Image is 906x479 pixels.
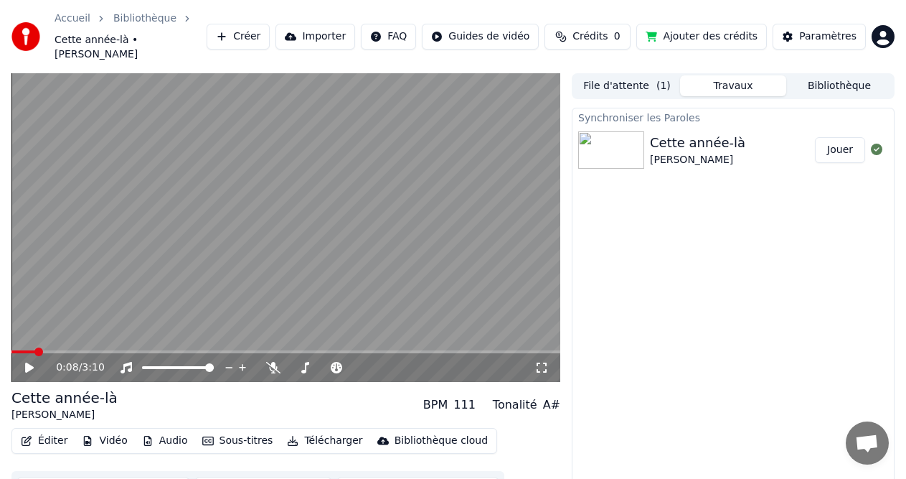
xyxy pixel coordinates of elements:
div: BPM [423,396,448,414]
div: / [56,361,90,375]
div: [PERSON_NAME] [11,408,118,422]
a: Accueil [55,11,90,26]
div: A# [543,396,560,414]
div: Cette année-là [11,388,118,408]
button: Jouer [815,137,865,163]
div: Synchroniser les Paroles [572,108,894,126]
div: Bibliothèque cloud [395,434,488,448]
span: 3:10 [82,361,104,375]
div: Paramètres [799,29,857,44]
div: [PERSON_NAME] [650,153,745,167]
button: Sous-titres [197,431,279,451]
button: Ajouter des crédits [636,24,767,50]
a: Bibliothèque [113,11,176,26]
span: Cette année-là • [PERSON_NAME] [55,33,207,62]
div: 111 [453,396,476,414]
button: Guides de vidéo [422,24,539,50]
nav: breadcrumb [55,11,207,62]
button: Paramètres [773,24,866,50]
span: Crédits [572,29,608,44]
button: Importer [275,24,355,50]
button: Éditer [15,431,73,451]
a: Ouvrir le chat [846,422,889,465]
button: Télécharger [281,431,368,451]
button: File d'attente [574,75,680,96]
div: Tonalité [493,396,537,414]
button: Créer [207,24,270,50]
button: Audio [136,431,194,451]
button: Crédits0 [544,24,631,50]
span: 0 [614,29,620,44]
button: Vidéo [76,431,133,451]
button: Bibliothèque [786,75,892,96]
div: Cette année-là [650,133,745,153]
span: 0:08 [56,361,78,375]
button: Travaux [680,75,786,96]
span: ( 1 ) [656,79,671,93]
button: FAQ [361,24,416,50]
img: youka [11,22,40,51]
